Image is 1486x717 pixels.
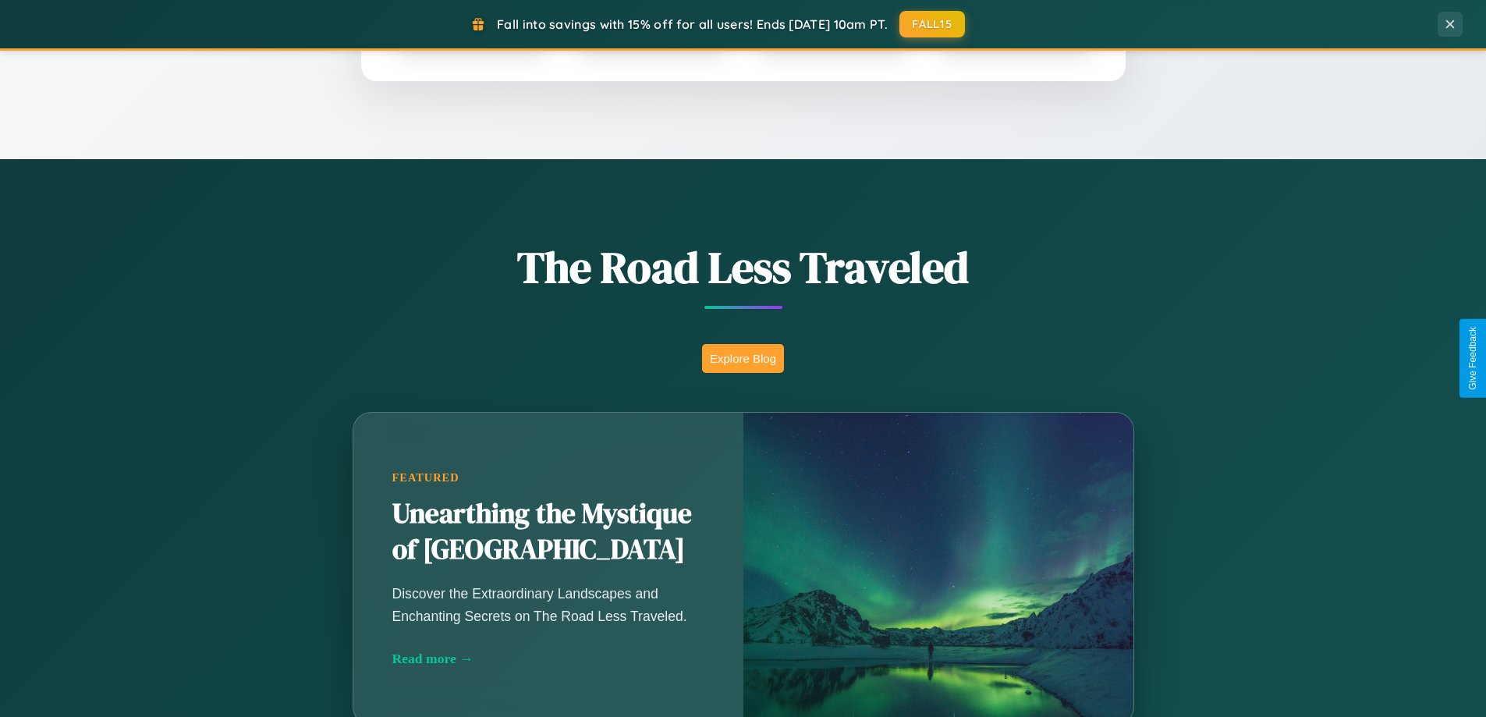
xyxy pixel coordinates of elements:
div: Featured [392,471,704,485]
h1: The Road Less Traveled [275,237,1211,297]
h2: Unearthing the Mystique of [GEOGRAPHIC_DATA] [392,496,704,568]
div: Give Feedback [1467,327,1478,390]
span: Fall into savings with 15% off for all users! Ends [DATE] 10am PT. [497,16,888,32]
button: Explore Blog [702,344,784,373]
button: FALL15 [899,11,965,37]
p: Discover the Extraordinary Landscapes and Enchanting Secrets on The Road Less Traveled. [392,583,704,626]
div: Read more → [392,651,704,667]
